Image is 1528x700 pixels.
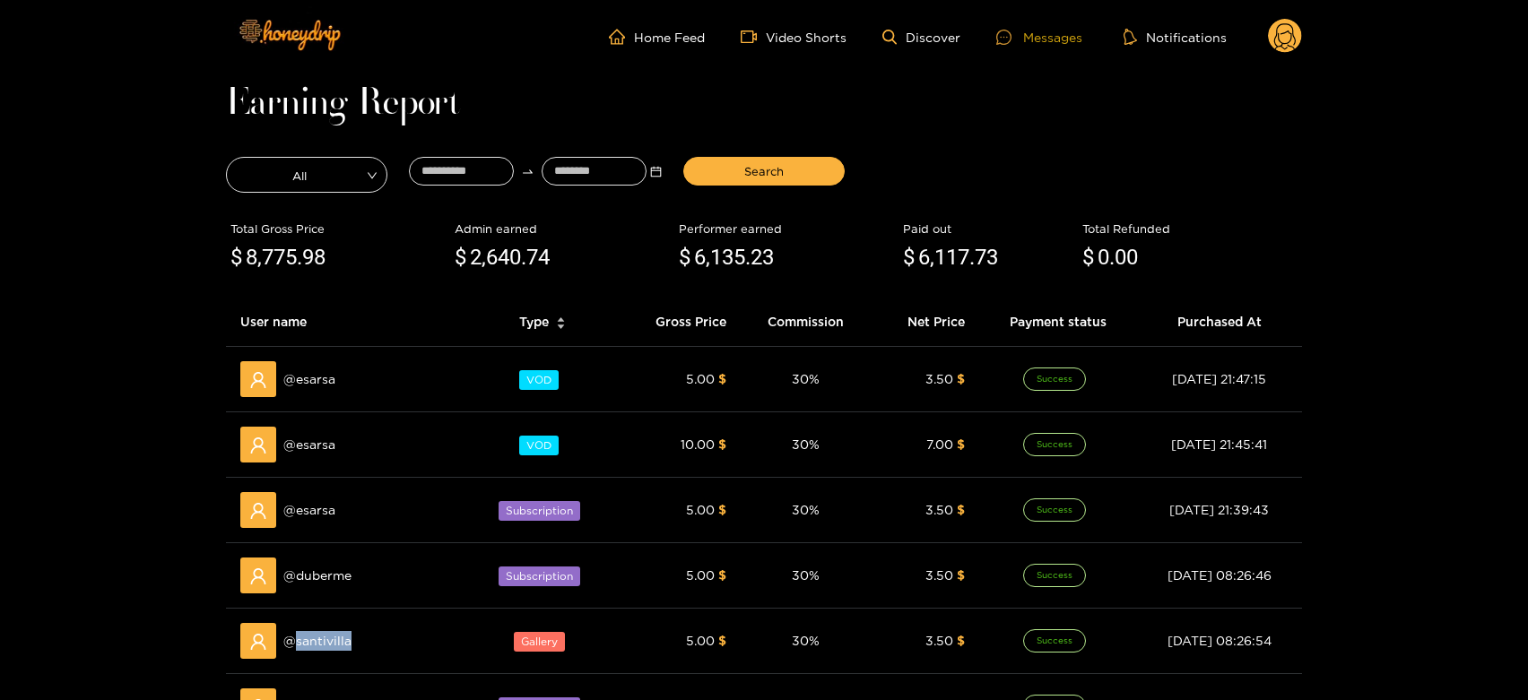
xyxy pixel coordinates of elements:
span: $ [1082,241,1094,275]
span: user [249,633,267,651]
span: $ [718,634,726,647]
span: video-camera [741,29,766,45]
span: .23 [745,245,774,270]
span: 5.00 [686,503,715,516]
th: Net Price [872,298,979,347]
span: 30 % [792,437,820,451]
a: Discover [882,30,960,45]
th: Gross Price [616,298,741,347]
span: $ [718,437,726,451]
span: .98 [297,245,326,270]
span: All [227,162,386,187]
span: $ [903,241,915,275]
span: [DATE] 21:47:15 [1172,372,1266,385]
button: Notifications [1118,28,1232,46]
span: 3.50 [925,372,953,385]
div: Paid out [903,220,1073,238]
th: User name [226,298,469,347]
span: [DATE] 08:26:46 [1168,568,1272,582]
span: Success [1023,498,1086,522]
span: [DATE] 21:45:41 [1171,437,1267,451]
span: $ [957,437,965,451]
span: 2,640 [470,245,521,270]
div: Total Gross Price [230,220,446,238]
th: Purchased At [1136,298,1302,347]
span: user [249,567,267,585]
span: $ [957,634,965,647]
span: Gallery [514,632,565,652]
span: 30 % [792,503,820,516]
span: 3.50 [925,568,953,582]
th: Payment status [979,298,1136,347]
button: Search [683,157,845,186]
h1: Earning Report [226,91,1302,117]
span: $ [718,568,726,582]
span: Subscription [499,501,580,521]
span: $ [957,372,965,385]
span: user [249,371,267,389]
span: $ [455,241,466,275]
span: Subscription [499,566,580,586]
span: user [249,436,267,454]
span: @ esarsa [283,435,335,454]
a: Video Shorts [741,29,846,45]
span: Success [1023,564,1086,587]
span: @ santivilla [283,631,352,651]
span: $ [957,503,965,516]
span: 6,135 [694,245,745,270]
span: $ [679,241,690,275]
span: 8,775 [246,245,297,270]
span: 5.00 [686,372,715,385]
span: .00 [1109,245,1138,270]
span: [DATE] 08:26:54 [1168,634,1272,647]
span: VOD [519,436,559,455]
span: caret-up [556,315,566,324]
span: 5.00 [686,568,715,582]
span: user [249,502,267,520]
span: $ [718,372,726,385]
span: Search [744,162,784,180]
span: [DATE] 21:39:43 [1169,503,1269,516]
span: @ esarsa [283,369,335,389]
span: 6,117 [918,245,969,270]
th: Commission [741,298,872,347]
span: 30 % [792,634,820,647]
span: 30 % [792,372,820,385]
span: Success [1023,433,1086,456]
span: 7.00 [926,437,953,451]
span: swap-right [521,165,534,178]
span: Type [519,312,549,332]
span: 5.00 [686,634,715,647]
span: 30 % [792,568,820,582]
span: $ [718,503,726,516]
span: @ duberme [283,566,352,585]
div: Admin earned [455,220,670,238]
span: to [521,165,534,178]
div: Performer earned [679,220,894,238]
span: caret-down [556,322,566,332]
span: @ esarsa [283,500,335,520]
span: Success [1023,629,1086,652]
span: 3.50 [925,634,953,647]
span: .74 [521,245,550,270]
span: .73 [969,245,998,270]
span: $ [957,568,965,582]
span: Success [1023,367,1086,391]
span: $ [230,241,242,275]
a: Home Feed [609,29,705,45]
span: 3.50 [925,503,953,516]
div: Total Refunded [1082,220,1298,238]
div: Messages [996,27,1082,48]
span: 0 [1098,245,1109,270]
span: 10.00 [681,437,715,451]
span: VOD [519,370,559,390]
span: home [609,29,634,45]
